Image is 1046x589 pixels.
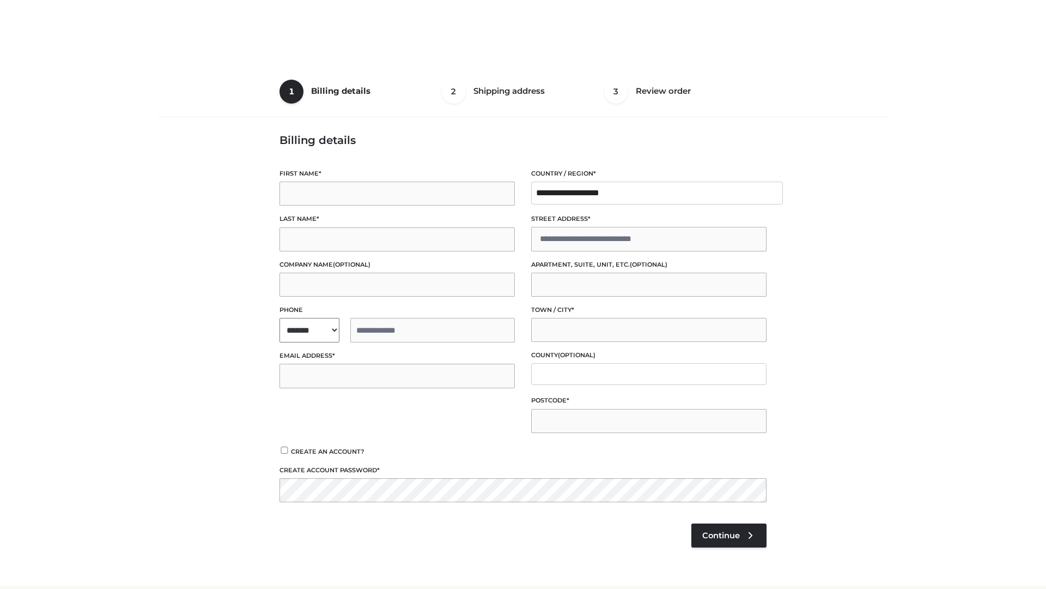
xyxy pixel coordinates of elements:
span: (optional) [333,261,370,268]
label: Phone [279,305,515,315]
span: Create an account? [291,448,364,455]
a: Continue [691,524,767,548]
input: Create an account? [279,447,289,454]
span: Billing details [311,86,370,96]
label: Email address [279,351,515,361]
label: Street address [531,214,767,224]
label: First name [279,169,515,179]
h3: Billing details [279,134,767,147]
label: Town / City [531,305,767,315]
label: Create account password [279,465,767,476]
label: Apartment, suite, unit, etc. [531,260,767,270]
span: Review order [636,86,691,96]
label: Last name [279,214,515,224]
label: County [531,350,767,360]
span: 1 [279,80,303,104]
label: Company name [279,260,515,270]
span: 3 [604,80,628,104]
span: (optional) [630,261,667,268]
span: (optional) [558,351,595,359]
span: Shipping address [473,86,545,96]
span: Continue [702,531,740,540]
span: 2 [442,80,466,104]
label: Postcode [531,395,767,406]
label: Country / Region [531,169,767,179]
